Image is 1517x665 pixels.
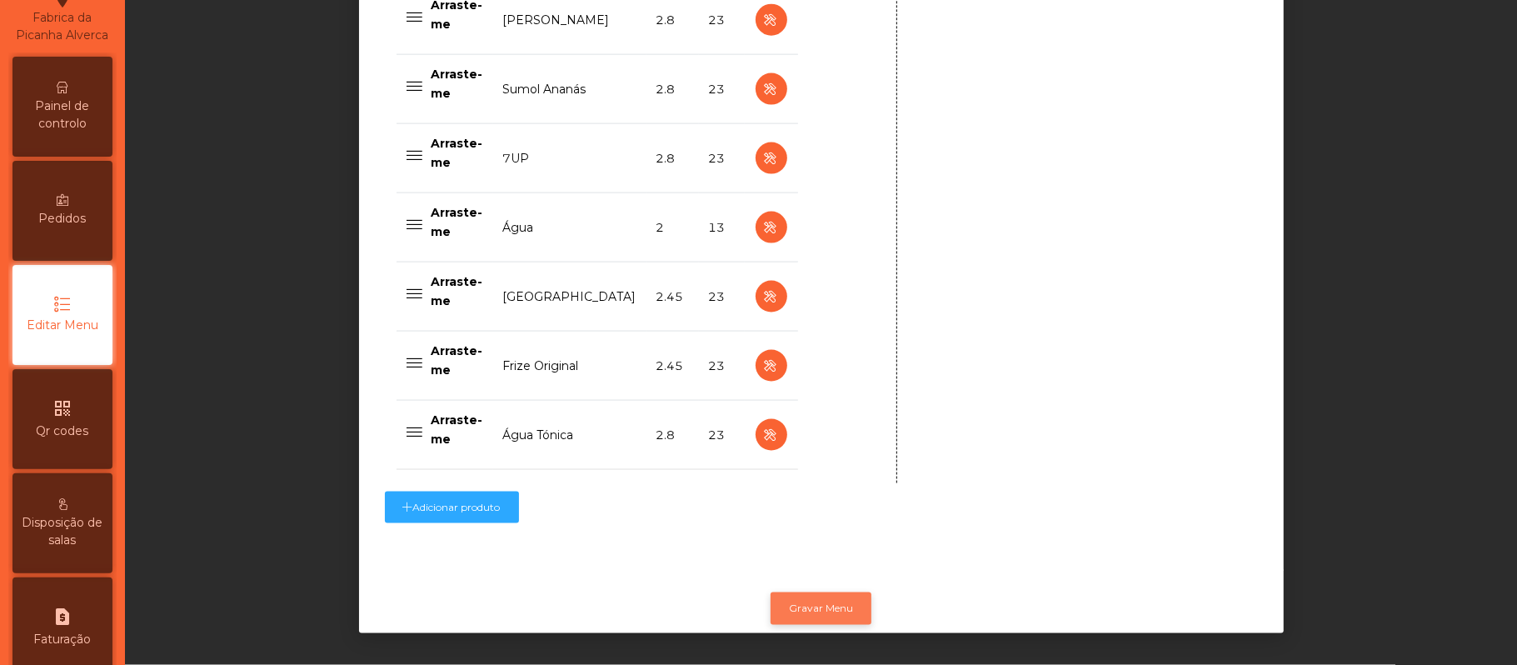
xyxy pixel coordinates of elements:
[432,342,483,379] p: Arraste-me
[39,210,87,227] span: Pedidos
[646,332,699,401] td: 2.45
[771,592,871,624] button: Gravar Menu
[432,411,483,448] p: Arraste-me
[34,631,92,648] span: Faturação
[699,401,745,470] td: 23
[385,492,519,523] button: Adicionar produto
[493,124,646,193] td: 7UP
[699,55,745,124] td: 23
[493,193,646,262] td: Água
[493,332,646,401] td: Frize Original
[646,55,699,124] td: 2.8
[432,65,483,102] p: Arraste-me
[493,401,646,470] td: Água Tónica
[17,514,108,549] span: Disposição de salas
[646,401,699,470] td: 2.8
[699,124,745,193] td: 23
[493,262,646,332] td: [GEOGRAPHIC_DATA]
[52,398,72,418] i: qr_code
[432,203,483,241] p: Arraste-me
[432,134,483,172] p: Arraste-me
[17,97,108,132] span: Painel de controlo
[646,124,699,193] td: 2.8
[52,607,72,627] i: request_page
[646,193,699,262] td: 2
[699,193,745,262] td: 13
[646,262,699,332] td: 2.45
[27,317,98,334] span: Editar Menu
[432,272,483,310] p: Arraste-me
[37,422,89,440] span: Qr codes
[699,262,745,332] td: 23
[493,55,646,124] td: Sumol Ananás
[699,332,745,401] td: 23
